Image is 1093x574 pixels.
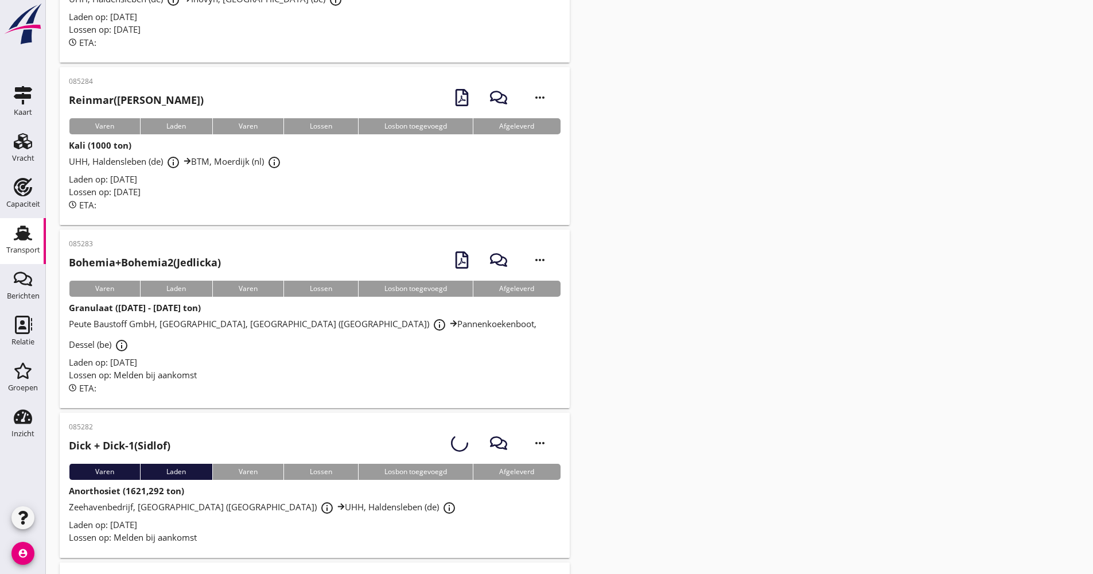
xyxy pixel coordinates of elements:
[524,427,556,459] i: more_horiz
[7,292,40,300] div: Berichten
[69,76,204,87] p: 085284
[212,118,283,134] div: Varen
[69,519,137,530] span: Laden op: [DATE]
[69,464,140,480] div: Varen
[442,501,456,515] i: info_outline
[433,318,446,332] i: info_outline
[6,200,40,208] div: Capaciteit
[69,501,460,513] span: Zeehavenbedrijf, [GEOGRAPHIC_DATA] ([GEOGRAPHIC_DATA]) UHH, Haldensleben (de)
[69,302,201,313] strong: Granulaat ([DATE] - [DATE] ton)
[212,281,283,297] div: Varen
[166,156,180,169] i: info_outline
[69,255,173,269] strong: Bohemia+Bohemia2
[69,118,140,134] div: Varen
[60,413,570,558] a: 085282Dick + Dick-1(Sidlof)VarenLadenVarenLossenLosbon toegevoegdAfgeleverdAnorthosiet (1621,292 ...
[11,542,34,565] i: account_circle
[69,439,134,452] strong: Dick + Dick-1
[358,464,473,480] div: Losbon toegevoegd
[473,281,560,297] div: Afgeleverd
[267,156,281,169] i: info_outline
[283,118,358,134] div: Lossen
[11,430,34,437] div: Inzicht
[79,199,96,211] span: ETA:
[358,281,473,297] div: Losbon toegevoegd
[69,255,221,270] h2: (Jedlicka)
[8,384,38,391] div: Groepen
[283,464,358,480] div: Lossen
[69,239,221,249] p: 085283
[69,422,170,432] p: 085282
[69,173,137,185] span: Laden op: [DATE]
[69,369,197,381] span: Lossen op: Melden bij aankomst
[69,532,197,543] span: Lossen op: Melden bij aankomst
[69,186,141,197] span: Lossen op: [DATE]
[60,230,570,408] a: 085283Bohemia+Bohemia2(Jedlicka)VarenLadenVarenLossenLosbon toegevoegdAfgeleverdGranulaat ([DATE]...
[60,67,570,225] a: 085284Reinmar([PERSON_NAME])VarenLadenVarenLossenLosbon toegevoegdAfgeleverdKali (1000 ton)UHH, H...
[473,464,560,480] div: Afgeleverd
[69,139,131,151] strong: Kali (1000 ton)
[69,92,204,108] h2: ([PERSON_NAME])
[79,37,96,48] span: ETA:
[11,338,34,346] div: Relatie
[79,382,96,394] span: ETA:
[6,246,40,254] div: Transport
[140,464,212,480] div: Laden
[283,281,358,297] div: Lossen
[320,501,334,515] i: info_outline
[524,244,556,276] i: more_horiz
[140,118,212,134] div: Laden
[69,318,536,350] span: Peute Baustoff GmbH, [GEOGRAPHIC_DATA], [GEOGRAPHIC_DATA] ([GEOGRAPHIC_DATA]) Pannenkoekenboot, D...
[212,464,283,480] div: Varen
[69,281,140,297] div: Varen
[115,339,129,352] i: info_outline
[69,24,141,35] span: Lossen op: [DATE]
[69,11,137,22] span: Laden op: [DATE]
[69,356,137,368] span: Laden op: [DATE]
[2,3,44,45] img: logo-small.a267ee39.svg
[69,93,114,107] strong: Reinmar
[358,118,473,134] div: Losbon toegevoegd
[140,281,212,297] div: Laden
[12,154,34,162] div: Vracht
[69,156,285,167] span: UHH, Haldensleben (de) BTM, Moerdijk (nl)
[524,82,556,114] i: more_horiz
[14,108,32,116] div: Kaart
[473,118,560,134] div: Afgeleverd
[69,485,184,497] strong: Anorthosiet (1621,292 ton)
[69,438,170,453] h2: (Sidlof)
